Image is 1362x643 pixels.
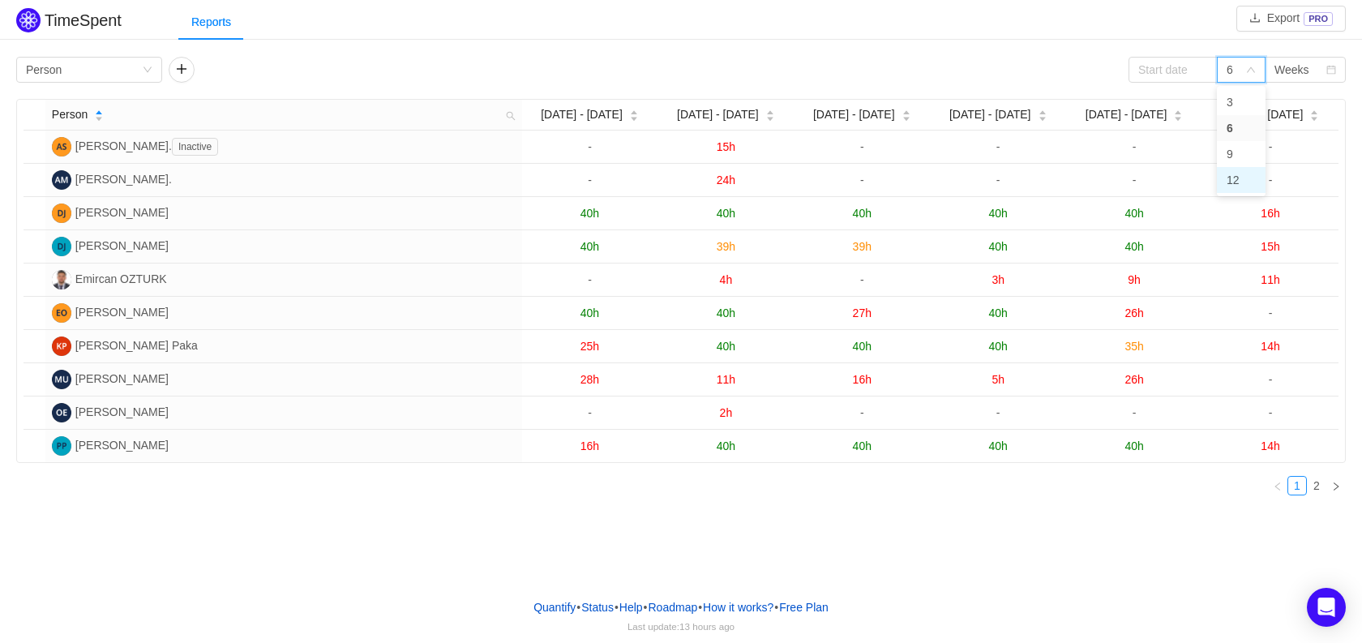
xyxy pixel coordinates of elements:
span: [PERSON_NAME] [75,306,169,319]
span: - [996,174,1000,186]
h2: TimeSpent [45,11,122,29]
span: • [576,601,580,614]
span: [PERSON_NAME]. [75,139,225,152]
span: 40h [989,306,1008,319]
span: Person [52,106,88,123]
a: 2 [1308,477,1326,495]
button: How it works? [702,595,774,619]
span: - [1269,373,1273,386]
img: DJ [52,237,71,256]
span: Last update: [627,621,735,632]
span: [PERSON_NAME] [75,372,169,385]
span: [PERSON_NAME] Paka [75,339,198,352]
i: icon: caret-down [765,114,774,119]
a: Help [619,595,644,619]
span: - [1269,174,1273,186]
span: 11h [1261,273,1279,286]
i: icon: caret-down [95,114,104,119]
span: 40h [989,340,1008,353]
i: icon: caret-down [1310,114,1319,119]
div: Reports [178,4,244,41]
span: [PERSON_NAME]. [75,173,172,186]
span: - [588,273,592,286]
div: Sort [765,108,775,119]
div: Sort [1309,108,1319,119]
span: [PERSON_NAME] [75,206,169,219]
span: • [774,601,778,614]
li: Previous Page [1268,476,1287,495]
span: 3h [992,273,1004,286]
input: Start date [1129,57,1218,83]
span: 28h [580,373,599,386]
span: • [644,601,648,614]
span: - [1133,174,1137,186]
span: 40h [989,207,1008,220]
span: - [588,406,592,419]
i: icon: calendar [1326,65,1336,76]
span: 40h [1124,207,1143,220]
span: [PERSON_NAME] [75,439,169,452]
span: [PERSON_NAME] [75,239,169,252]
img: EO [52,303,71,323]
div: Open Intercom Messenger [1307,588,1346,627]
i: icon: left [1273,482,1283,491]
span: 13 hours ago [679,621,735,632]
div: 6 [1227,58,1233,82]
li: 9 [1217,141,1266,167]
span: [DATE] - [DATE] [949,106,1031,123]
div: Sort [94,108,104,119]
i: icon: caret-up [902,109,910,114]
div: Sort [902,108,911,119]
div: Sort [1038,108,1047,119]
span: - [860,273,864,286]
span: 11h [717,373,735,386]
button: Free Plan [778,595,829,619]
span: 26h [1124,373,1143,386]
button: icon: downloadExportPRO [1236,6,1346,32]
span: 40h [717,207,735,220]
i: icon: search [499,100,522,130]
span: • [698,601,702,614]
span: 5h [992,373,1004,386]
img: PP [52,436,71,456]
span: 39h [853,240,872,253]
span: 40h [580,240,599,253]
span: - [588,174,592,186]
span: - [996,406,1000,419]
a: Status [580,595,615,619]
img: OE [52,403,71,422]
span: 25h [580,340,599,353]
span: [PERSON_NAME] [75,405,169,418]
i: icon: caret-down [629,114,638,119]
span: 35h [1124,340,1143,353]
img: Quantify logo [16,8,41,32]
i: icon: caret-down [1038,114,1047,119]
a: Roadmap [648,595,699,619]
span: 9h [1128,273,1141,286]
span: - [860,140,864,153]
span: Inactive [172,138,218,156]
i: icon: caret-down [902,114,910,119]
span: - [1269,306,1273,319]
span: 40h [853,207,872,220]
span: [DATE] - [DATE] [813,106,895,123]
span: - [860,406,864,419]
li: 3 [1217,89,1266,115]
span: 40h [989,240,1008,253]
span: - [1133,140,1137,153]
span: - [860,174,864,186]
span: [DATE] - [DATE] [677,106,759,123]
span: 16h [1261,207,1279,220]
li: 12 [1217,167,1266,193]
span: 40h [1124,439,1143,452]
i: icon: caret-up [1174,109,1183,114]
span: 40h [853,439,872,452]
div: Person [26,58,62,82]
i: icon: down [143,65,152,76]
i: icon: caret-up [629,109,638,114]
span: - [1269,140,1273,153]
span: 15h [717,140,735,153]
span: 27h [853,306,872,319]
img: EO [52,270,71,289]
span: 39h [717,240,735,253]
